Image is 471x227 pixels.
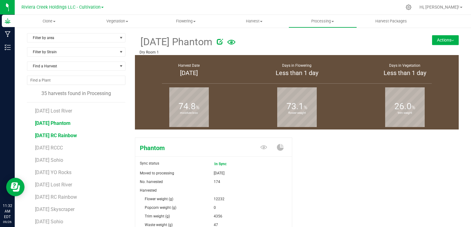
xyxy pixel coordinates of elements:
[3,203,12,220] p: 11:32 AM EDT
[145,197,173,201] span: Flower weight (g)
[251,63,343,68] div: Days in Flowering
[289,15,357,28] a: Processing
[140,55,238,85] group-info-box: Harvest Date
[277,86,317,141] b: flower weight
[35,194,77,200] span: [DATE] RC Rainbow
[152,18,220,24] span: Flowering
[83,15,151,28] a: Vegetation
[3,220,12,224] p: 09/26
[27,90,125,97] div: 35 harvests found in Processing
[357,15,425,28] a: Harvest Packages
[145,214,170,218] span: Trim weight (g)
[169,86,209,141] b: moisture loss
[145,205,176,210] span: Popcorn weight (g)
[220,18,288,24] span: Harvest
[355,55,454,85] group-info-box: Days in vegetation
[35,182,72,188] span: [DATE] Lost River
[251,68,343,78] div: Less than 1 day
[27,76,125,85] input: NO DATA FOUND
[220,15,289,28] a: Harvest
[214,212,222,221] span: 4356
[5,18,11,24] inline-svg: Grow
[27,48,117,56] span: Filter by Strain
[35,169,71,175] span: [DATE] YO Rocks
[432,35,459,45] button: Actions
[21,5,101,10] span: Riviera Creek Holdings LLC - Cultivation
[15,18,83,24] span: Clone
[140,180,163,184] span: No. harvested
[355,85,454,129] group-info-box: Trim weight %
[214,195,224,203] span: 12232
[35,133,77,138] span: [DATE] RC Rainbow
[145,223,173,227] span: Waste weight (g)
[143,63,235,68] div: Harvest Date
[27,62,117,70] span: Find a Harvest
[35,145,63,151] span: [DATE] RCCC
[35,206,75,212] span: [DATE] Skyscraper
[35,120,71,126] span: [DATE] Phantom
[214,203,216,212] span: 0
[83,18,151,24] span: Vegetation
[140,188,157,193] span: Harvested
[35,108,72,114] span: [DATE] Lost River
[27,34,117,42] span: Filter by area
[151,15,220,28] a: Flowering
[214,160,239,168] span: In Sync
[140,171,174,175] span: Moved to processing
[6,178,25,196] iframe: Resource center
[405,4,412,10] div: Manage settings
[140,85,238,129] group-info-box: Moisture loss %
[35,157,63,163] span: [DATE] Sohio
[385,86,425,141] b: trim weight
[135,143,239,153] span: Phantom
[358,68,451,78] div: Less than 1 day
[117,34,125,42] span: select
[214,159,239,169] span: In Sync
[15,15,83,28] a: Clone
[247,55,346,85] group-info-box: Days in flowering
[289,18,357,24] span: Processing
[140,34,212,50] span: [DATE] Phantom
[419,5,459,10] span: Hi, [PERSON_NAME]!
[35,219,63,225] span: [DATE] Sohio
[367,18,415,24] span: Harvest Packages
[140,161,159,165] span: Sync status
[5,44,11,50] inline-svg: Inventory
[214,169,224,177] span: [DATE]
[247,85,346,129] group-info-box: Flower weight %
[140,50,400,55] p: Dry Room 1
[143,68,235,78] div: [DATE]
[214,177,220,186] span: 174
[5,31,11,37] inline-svg: Manufacturing
[358,63,451,68] div: Days in Vegetation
